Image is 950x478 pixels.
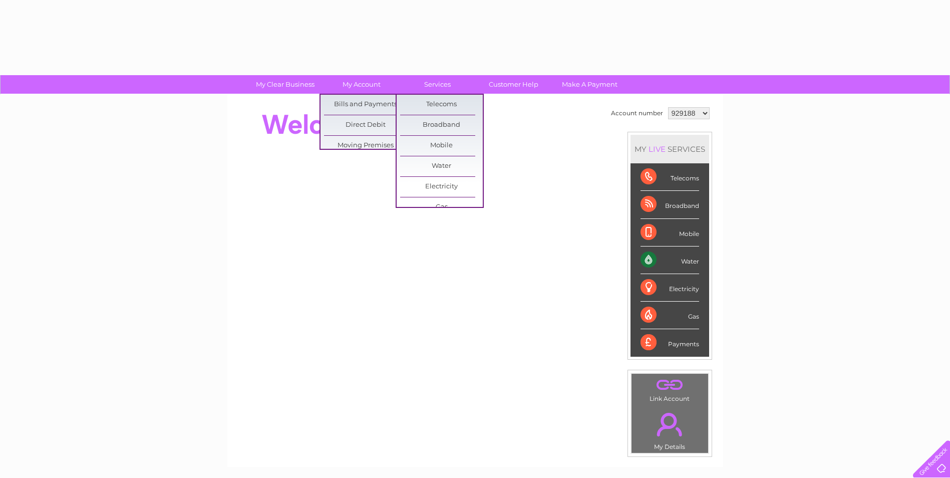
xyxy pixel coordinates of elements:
a: . [634,376,706,394]
div: Mobile [641,219,699,247]
a: Telecoms [400,95,483,115]
a: My Account [320,75,403,94]
div: Telecoms [641,163,699,191]
td: My Details [631,404,709,453]
a: Water [400,156,483,176]
a: Bills and Payments [324,95,407,115]
td: Link Account [631,373,709,405]
div: Broadband [641,191,699,218]
a: Mobile [400,136,483,156]
div: Gas [641,302,699,329]
a: Moving Premises [324,136,407,156]
a: My Clear Business [244,75,327,94]
div: MY SERVICES [630,135,709,163]
a: Services [396,75,479,94]
a: Make A Payment [548,75,631,94]
a: Gas [400,197,483,217]
a: Electricity [400,177,483,197]
a: Broadband [400,115,483,135]
a: . [634,407,706,442]
td: Account number [608,105,666,122]
div: Electricity [641,274,699,302]
div: Water [641,247,699,274]
a: Customer Help [472,75,555,94]
div: LIVE [647,144,668,154]
a: Direct Debit [324,115,407,135]
div: Payments [641,329,699,356]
